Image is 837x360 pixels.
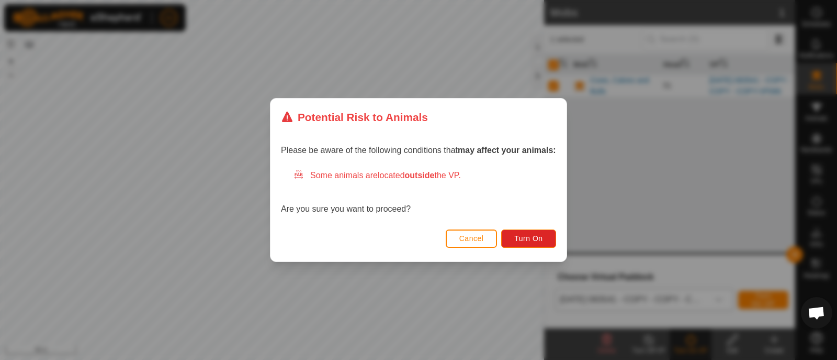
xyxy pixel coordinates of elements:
[281,109,428,125] div: Potential Risk to Animals
[515,234,543,243] span: Turn On
[293,169,556,182] div: Some animals are
[281,169,556,215] div: Are you sure you want to proceed?
[458,146,556,155] strong: may affect your animals:
[446,230,497,248] button: Cancel
[281,146,556,155] span: Please be aware of the following conditions that
[405,171,435,180] strong: outside
[502,230,556,248] button: Turn On
[801,297,832,329] div: Open chat
[378,171,461,180] span: located the VP.
[459,234,484,243] span: Cancel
